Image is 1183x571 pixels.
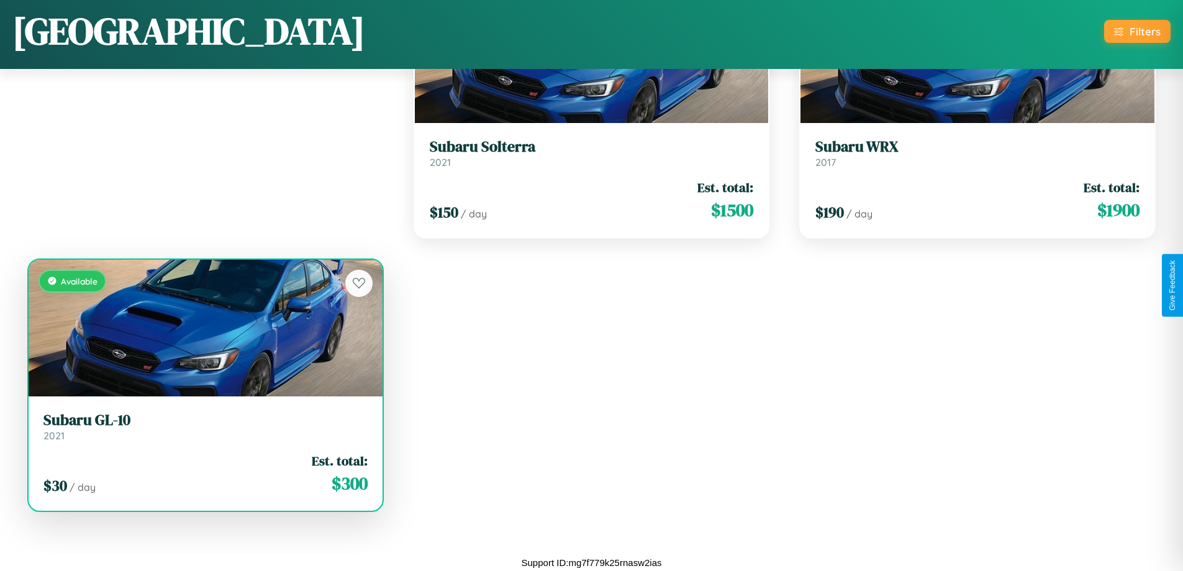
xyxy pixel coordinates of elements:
[815,138,1140,168] a: Subaru WRX2017
[1130,25,1161,38] div: Filters
[711,198,753,222] span: $ 1500
[522,554,662,571] p: Support ID: mg7f779k25rnasw2ias
[430,138,754,168] a: Subaru Solterra2021
[332,471,368,496] span: $ 300
[815,202,844,222] span: $ 190
[12,6,365,57] h1: [GEOGRAPHIC_DATA]
[461,208,487,220] span: / day
[43,411,368,442] a: Subaru GL-102021
[430,138,754,156] h3: Subaru Solterra
[1168,260,1177,311] div: Give Feedback
[312,452,368,470] span: Est. total:
[430,202,458,222] span: $ 150
[1104,20,1171,43] button: Filters
[815,156,836,168] span: 2017
[61,276,97,286] span: Available
[815,138,1140,156] h3: Subaru WRX
[43,411,368,429] h3: Subaru GL-10
[1097,198,1140,222] span: $ 1900
[846,208,873,220] span: / day
[70,481,96,493] span: / day
[697,178,753,196] span: Est. total:
[43,475,67,496] span: $ 30
[1084,178,1140,196] span: Est. total:
[430,156,451,168] span: 2021
[43,429,65,442] span: 2021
